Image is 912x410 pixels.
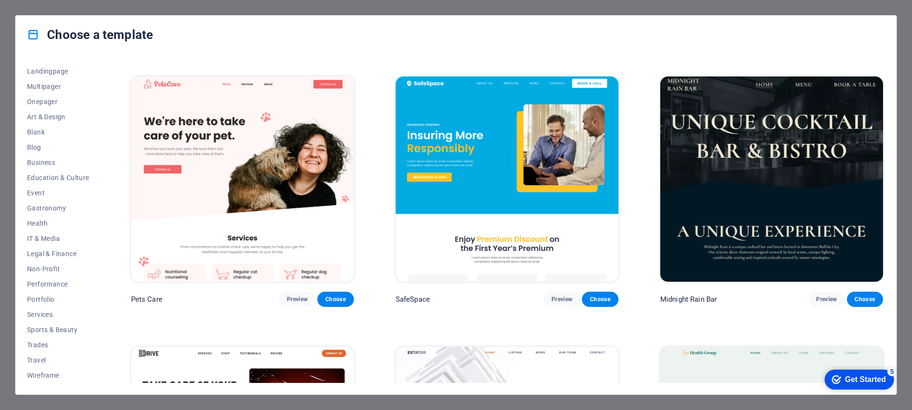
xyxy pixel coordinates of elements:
img: SafeSpace [396,76,618,282]
span: Legal & Finance [27,250,89,257]
button: Choose [317,292,353,307]
span: Trades [27,341,89,349]
img: Pets Care [131,76,354,282]
span: Preview [287,296,308,303]
span: Preview [816,296,837,303]
div: Get Started [28,10,69,19]
p: SafeSpace [396,295,430,304]
button: Portfolio [27,292,89,307]
div: 5 [70,2,80,11]
span: Multipager [27,83,89,90]
span: Wireframe [27,372,89,379]
span: Preview [551,296,572,303]
button: Preview [544,292,580,307]
span: Business [27,159,89,166]
button: Sports & Beauty [27,322,89,337]
h4: Choose a template [27,27,153,42]
img: Midnight Rain Bar [660,76,883,282]
span: Landingpage [27,67,89,75]
span: Blank [27,128,89,136]
button: Choose [582,292,618,307]
button: Wireframe [27,368,89,383]
span: Performance [27,280,89,288]
button: Gastronomy [27,200,89,216]
button: Education & Culture [27,170,89,185]
button: Trades [27,337,89,353]
button: Services [27,307,89,322]
span: Non-Profit [27,265,89,273]
span: Blog [27,143,89,151]
span: Health [27,219,89,227]
button: Preview [808,292,845,307]
button: Onepager [27,94,89,109]
button: Multipager [27,79,89,94]
button: Landingpage [27,64,89,79]
button: Performance [27,277,89,292]
button: Health [27,216,89,231]
span: Education & Culture [27,174,89,181]
button: Preview [279,292,315,307]
button: Blog [27,140,89,155]
span: Choose [589,296,610,303]
button: IT & Media [27,231,89,246]
div: Get Started 5 items remaining, 0% complete [8,5,77,25]
button: Business [27,155,89,170]
span: Sports & Beauty [27,326,89,334]
span: Portfolio [27,296,89,303]
span: Event [27,189,89,197]
span: Travel [27,356,89,364]
span: Choose [325,296,346,303]
span: Art & Design [27,113,89,121]
button: Choose [847,292,883,307]
span: IT & Media [27,235,89,242]
p: Pets Care [131,295,162,304]
span: Choose [855,296,875,303]
button: Travel [27,353,89,368]
button: Non-Profit [27,261,89,277]
span: Onepager [27,98,89,105]
button: Legal & Finance [27,246,89,261]
button: Event [27,185,89,200]
button: Art & Design [27,109,89,124]
button: Blank [27,124,89,140]
span: Gastronomy [27,204,89,212]
p: Midnight Rain Bar [660,295,717,304]
span: Services [27,311,89,318]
